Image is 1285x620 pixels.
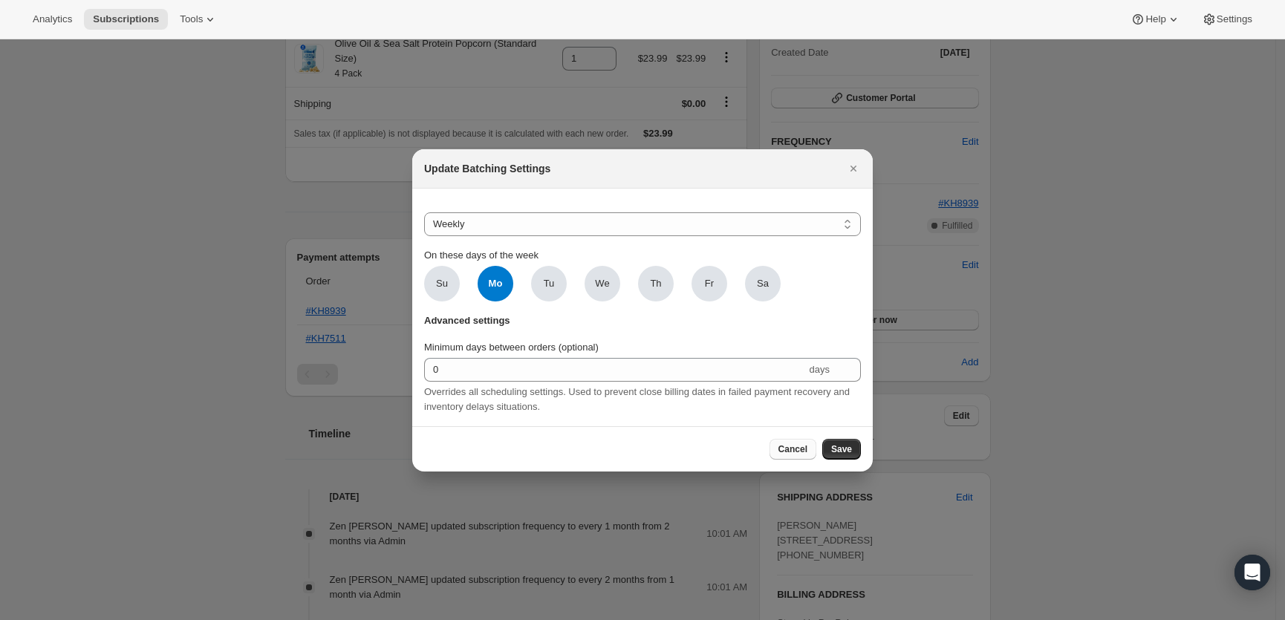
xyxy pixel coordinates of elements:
span: Sa [757,276,769,291]
span: Settings [1217,13,1252,25]
span: Cancel [778,443,807,455]
button: Close [843,158,864,179]
span: Subscriptions [93,13,159,25]
button: Settings [1193,9,1261,30]
span: Analytics [33,13,72,25]
span: Save [831,443,852,455]
span: Tools [180,13,203,25]
button: Tools [171,9,227,30]
span: Mo [478,266,513,301]
span: Help [1145,13,1165,25]
button: Save [822,439,861,460]
span: Advanced settings [424,313,510,328]
button: Subscriptions [84,9,168,30]
span: We [595,276,609,291]
button: Analytics [24,9,81,30]
button: Cancel [770,439,816,460]
span: Su [436,276,448,291]
span: Overrides all scheduling settings. Used to prevent close billing dates in failed payment recovery... [424,386,850,412]
div: Open Intercom Messenger [1234,555,1270,590]
span: Tu [544,276,555,291]
h2: Update Batching Settings [424,161,550,176]
span: Th [650,276,661,291]
span: Minimum days between orders (optional) [424,342,599,353]
span: Fr [705,276,714,291]
span: On these days of the week [424,249,539,261]
span: days [810,364,830,375]
button: Help [1122,9,1189,30]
